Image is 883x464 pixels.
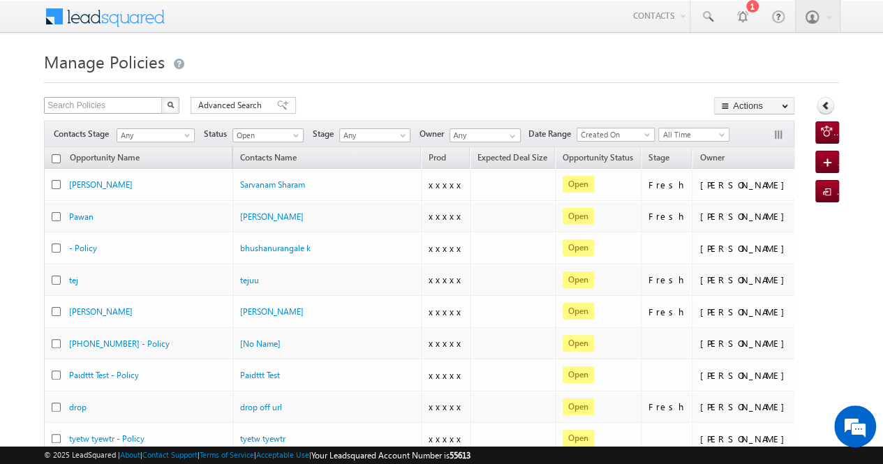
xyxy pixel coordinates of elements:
a: About [120,450,140,459]
span: Open [233,129,299,142]
a: [PHONE_NUMBER] - Policy [69,338,170,349]
span: Open [563,208,594,225]
a: drop off url [240,402,282,412]
div: [PERSON_NAME] [699,337,791,350]
a: bhushanurangale k [240,243,311,253]
div: xxxxx [429,401,463,413]
div: xxxxx [429,337,463,350]
div: Fresh [648,210,686,223]
div: Fresh [648,179,686,191]
span: 55613 [450,450,470,461]
div: [PERSON_NAME] [699,179,791,191]
span: Prod [429,152,446,163]
span: Open [563,398,594,415]
div: xxxxx [429,210,463,223]
span: Your Leadsquared Account Number is [311,450,470,461]
a: Paidttt Test [240,370,280,380]
div: [PERSON_NAME] [699,306,791,318]
div: xxxxx [429,369,463,382]
div: Fresh [648,401,686,413]
span: Contacts Name [233,150,304,168]
a: Pawan [69,211,94,222]
div: xxxxx [429,179,463,191]
div: xxxxx [429,274,463,286]
div: [PERSON_NAME] [699,274,791,286]
span: Any [117,129,190,142]
span: Open [563,176,594,193]
div: [PERSON_NAME] [699,369,791,382]
span: Owner [420,128,450,140]
a: Opportunity Name [63,150,147,168]
span: Open [563,303,594,320]
div: Fresh [648,274,686,286]
a: Expected Deal Size [470,150,554,168]
span: Any [340,129,406,142]
span: Expected Deal Size [477,152,547,163]
a: [No Name] [240,338,281,349]
div: xxxxx [429,306,463,318]
a: Contact Support [142,450,198,459]
span: All Time [659,128,725,141]
input: Check all records [52,154,61,163]
span: © 2025 LeadSquared | | | | | [44,449,470,462]
a: Paidttt Test - Policy [69,370,139,380]
span: Status [204,128,232,140]
span: Manage Policies [44,50,165,73]
a: Sarvanam Sharam [240,179,305,190]
a: Any [117,128,195,142]
a: Terms of Service [200,450,254,459]
div: [PERSON_NAME] [699,210,791,223]
span: Open [563,366,594,383]
a: [PERSON_NAME] [69,306,133,317]
span: Open [563,335,594,352]
span: Opportunity Name [70,152,140,163]
div: xxxxx [429,433,463,445]
div: [PERSON_NAME] [699,401,791,413]
span: Advanced Search [198,99,266,112]
span: Stage [648,152,669,163]
div: xxxxx [429,242,463,255]
span: Open [563,430,594,447]
span: Open [563,239,594,256]
input: Type to Search [450,128,521,142]
a: Open [232,128,304,142]
span: Open [563,271,594,288]
a: - Policy [69,243,97,253]
a: [PERSON_NAME] [240,306,304,317]
a: Created On [577,128,655,142]
span: Contacts Stage [54,128,114,140]
a: Show All Items [502,129,519,143]
span: Created On [577,128,650,141]
a: Any [339,128,410,142]
a: All Time [658,128,729,142]
a: Stage [641,150,676,168]
img: Search [167,101,174,108]
div: [PERSON_NAME] [699,242,791,255]
div: Fresh [648,306,686,318]
span: Stage [313,128,339,140]
span: Date Range [528,128,577,140]
a: Acceptable Use [256,450,309,459]
a: tyetw tyewtr - Policy [69,433,144,444]
a: tyetw tyewtr [240,433,285,444]
button: Actions [714,97,794,114]
a: tej [69,275,78,285]
a: [PERSON_NAME] [69,179,133,190]
a: Opportunity Status [556,150,640,168]
a: drop [69,402,87,412]
div: [PERSON_NAME] [699,433,791,445]
a: [PERSON_NAME] [240,211,304,222]
a: tejuu [240,275,259,285]
span: Owner [699,152,724,163]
